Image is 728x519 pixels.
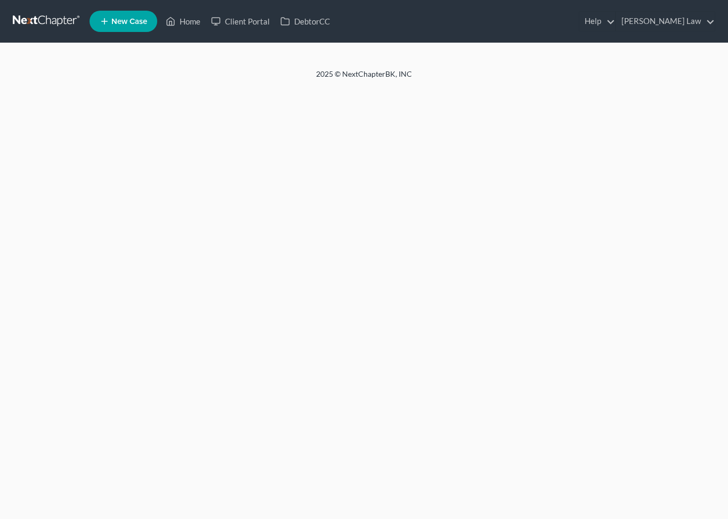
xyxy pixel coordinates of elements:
[579,12,615,31] a: Help
[206,12,275,31] a: Client Portal
[160,12,206,31] a: Home
[90,11,157,32] new-legal-case-button: New Case
[275,12,335,31] a: DebtorCC
[60,69,668,88] div: 2025 © NextChapterBK, INC
[616,12,715,31] a: [PERSON_NAME] Law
